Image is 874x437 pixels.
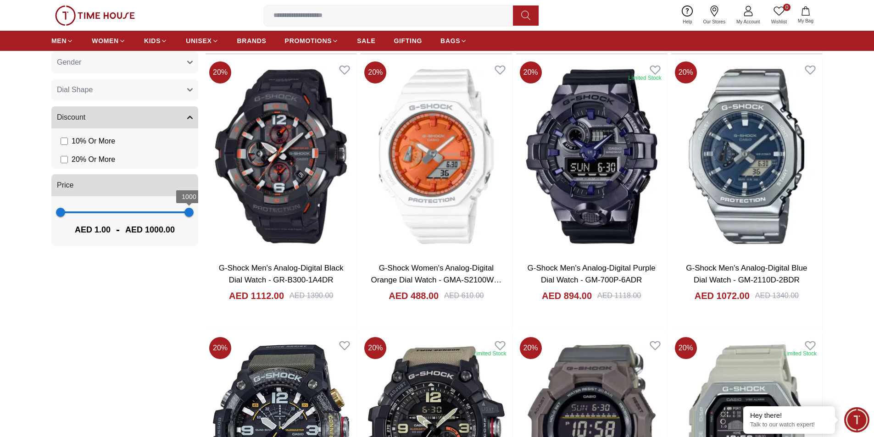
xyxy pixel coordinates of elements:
div: Limited Stock [784,350,817,357]
a: WOMEN [92,33,126,49]
span: Discount [57,112,85,123]
a: BAGS [440,33,467,49]
div: Hey there! [750,411,828,420]
a: G-Shock Men's Analog-Digital Purple Dial Watch - GM-700P-6ADR [528,264,656,284]
a: G-Shock Men's Analog-Digital Black Dial Watch - GR-B300-1A4DR [219,264,344,284]
h4: AED 894.00 [542,289,592,302]
a: Our Stores [698,4,731,27]
span: BAGS [440,36,460,45]
a: BRANDS [237,33,267,49]
span: 20 % [364,61,386,83]
span: 20 % [520,61,542,83]
div: AED 1118.00 [597,290,641,301]
input: 10% Or More [61,138,68,145]
button: Price [51,174,198,196]
span: 20 % [675,337,697,359]
span: Gender [57,57,81,68]
span: 20 % [209,61,231,83]
div: Limited Stock [629,74,662,82]
img: G-Shock Men's Analog-Digital Black Dial Watch - GR-B300-1A4DR [206,58,356,255]
span: SALE [357,36,375,45]
span: BRANDS [237,36,267,45]
input: 20% Or More [61,156,68,163]
a: KIDS [144,33,167,49]
span: UNISEX [186,36,212,45]
span: AED 1.00 [75,223,111,236]
h4: AED 1072.00 [695,289,750,302]
span: 20 % Or More [72,154,115,165]
a: SALE [357,33,375,49]
img: G-Shock Men's Analog-Digital Purple Dial Watch - GM-700P-6ADR [516,58,667,255]
span: AED 1000.00 [125,223,175,236]
a: G-Shock Men's Analog-Digital Blue Dial Watch - GM-2110D-2BDR [686,264,807,284]
span: Our Stores [700,18,729,25]
button: My Bag [792,5,819,26]
a: GIFTING [394,33,422,49]
a: MEN [51,33,73,49]
span: 10 % Or More [72,136,115,147]
span: Help [679,18,696,25]
span: Dial Shape [57,84,93,95]
p: Talk to our watch expert! [750,421,828,429]
img: G-Shock Women's Analog-Digital Orange Dial Watch - GMA-S2100WS-7ADR [361,58,512,255]
span: GIFTING [394,36,422,45]
span: 20 % [209,337,231,359]
span: 20 % [675,61,697,83]
a: Help [677,4,698,27]
span: 0 [783,4,790,11]
a: 0Wishlist [766,4,792,27]
img: G-Shock Men's Analog-Digital Blue Dial Watch - GM-2110D-2BDR [671,58,822,255]
span: 20 % [364,337,386,359]
button: Dial Shape [51,79,198,101]
span: - [111,222,125,237]
h4: AED 1112.00 [229,289,284,302]
h4: AED 488.00 [389,289,439,302]
div: AED 1390.00 [289,290,333,301]
span: Price [57,180,73,191]
span: 20 % [520,337,542,359]
span: 1000 [182,193,196,200]
span: MEN [51,36,67,45]
div: AED 610.00 [444,290,484,301]
button: Gender [51,51,198,73]
span: My Bag [794,17,817,24]
a: UNISEX [186,33,218,49]
div: AED 1340.00 [755,290,799,301]
div: Limited Stock [473,350,506,357]
span: PROMOTIONS [285,36,332,45]
div: Chat Widget [844,407,869,432]
span: KIDS [144,36,161,45]
a: PROMOTIONS [285,33,339,49]
img: ... [55,6,135,26]
span: WOMEN [92,36,119,45]
button: Discount [51,106,198,128]
span: My Account [733,18,764,25]
a: G-Shock Women's Analog-Digital Orange Dial Watch - GMA-S2100WS-7ADR [371,264,502,296]
span: Wishlist [768,18,790,25]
